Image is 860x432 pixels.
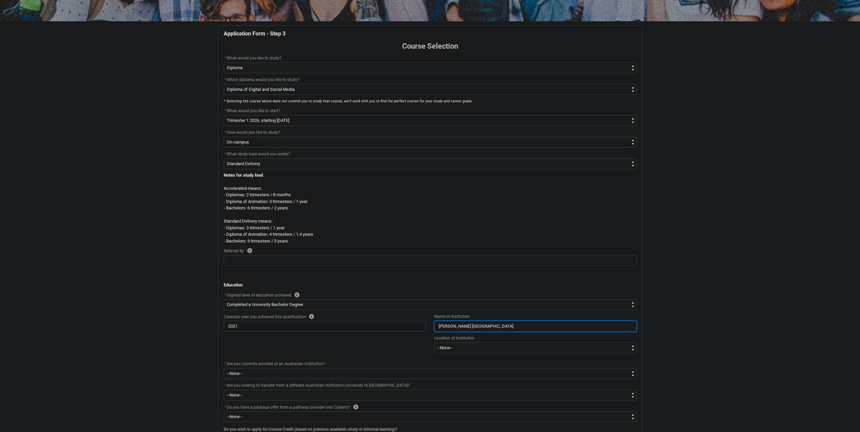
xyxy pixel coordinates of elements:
[224,293,226,298] abbr: required
[227,108,280,113] span: When would you like to start?
[224,198,637,205] p: - Diploma of Animation: 3 trimesters / 1 year
[224,282,243,287] strong: Education
[224,30,286,37] strong: Application Form - Step 3
[224,77,226,82] abbr: required
[224,218,637,225] p: Standard Delivery means:
[224,427,397,432] span: Do you wish to apply for Course Credit (based on previous academic study or informal learning)?
[227,77,299,82] span: Which diploma would you like to study?
[224,361,226,366] abbr: required
[224,238,637,245] p: - Bachelors: 9 trimesters / 3 years
[402,42,458,50] strong: Course Selection
[224,383,226,388] abbr: required
[227,361,325,366] span: Are you currently enrolled at an Australian institution?
[224,225,637,231] p: - Diplomas: 3 trimesters / 1 year
[224,152,226,156] abbr: required
[434,314,470,319] span: Name of Institution
[224,249,244,253] span: Referred By
[224,192,637,198] p: - Diplomas: 2 trimesters / 8 months
[224,108,226,113] abbr: required
[434,336,474,340] span: Location of Institution
[227,293,291,298] span: Highest level of education achieved
[227,152,290,156] span: What study load would you prefer?
[227,383,410,388] span: Are you looking to transfer from a different Australian institution/university to [GEOGRAPHIC_DATA]?
[224,56,226,60] abbr: required
[224,205,637,211] p: - Bachelors: 6 trimesters / 2 years
[224,231,637,238] p: - Diploma of Animation: 4 trimesters / 1.4 years
[224,314,306,319] span: Calendar year you achieved this qualification
[224,185,637,192] p: Accelerated means:
[224,99,473,103] em: * Selecting the course above does not commit you to study that course, we'll work with you to fin...
[224,173,263,178] strong: Notes for study load
[224,405,226,410] abbr: required
[227,56,281,60] span: What would you like to study?
[227,130,280,135] span: How would you like to study?
[224,130,226,135] abbr: required
[227,405,350,410] span: Do you have a package offer from a pathway provider into Collarts?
